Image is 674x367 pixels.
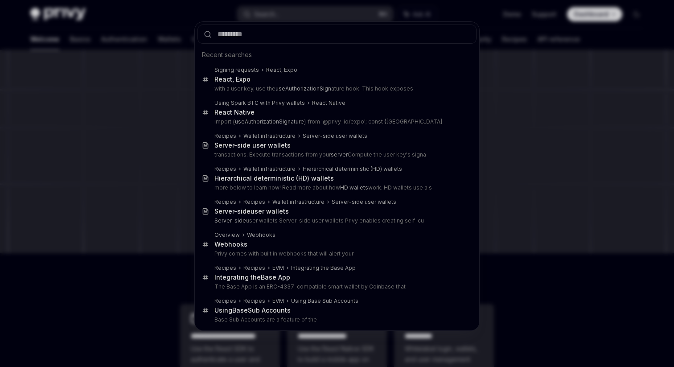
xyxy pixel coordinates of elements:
div: Hierarchical deterministic (HD) wallets [214,174,334,182]
p: transactions. Execute transactions from your Compute the user key's signa [214,151,458,158]
p: more below to learn how! Read more about how work. HD wallets use a s [214,184,458,191]
p: Base Sub Accounts are a feature of the [214,316,458,323]
b: Webhooks [247,231,275,238]
div: EVM [272,264,284,272]
div: Recipes [214,132,236,140]
div: React, Expo [214,75,251,83]
b: Webhooks [214,240,247,248]
div: Wallet infrastructure [243,132,296,140]
div: Server-side user wallets [303,132,367,140]
div: Server-side user wallets [332,198,396,206]
div: Recipes [214,198,236,206]
div: Using Sub Accounts [214,306,291,314]
b: server [331,151,348,158]
b: useAuthorizationSignature [235,118,304,125]
div: Integrating the Base App [291,264,356,272]
div: -side user wallets [214,141,291,149]
div: EVM [272,297,284,305]
div: Recipes [243,198,265,206]
div: user wallets [214,207,289,215]
b: useAuthorizationSign [275,85,331,92]
b: HD wallets [340,184,368,191]
div: Hierarchical deterministic (HD) wallets [303,165,402,173]
div: Recipes [243,297,265,305]
div: Recipes [243,264,265,272]
b: Base [232,306,248,314]
b: Base App [261,273,290,281]
p: import { } from '@privy-io/expo'; const {[GEOGRAPHIC_DATA] [214,118,458,125]
div: Recipes [214,264,236,272]
span: Recent searches [202,50,252,59]
p: The Base App is an ERC-4337-compatible smart wallet by Coinbase that [214,283,458,290]
div: React, Expo [266,66,297,74]
div: React Native [214,108,255,116]
b: Server-side [214,207,251,215]
div: Recipes [214,165,236,173]
b: Server-side [214,217,246,224]
div: React Native [312,99,345,107]
div: Overview [214,231,240,239]
div: Using Base Sub Accounts [291,297,358,305]
div: Recipes [214,297,236,305]
b: Server [214,141,234,149]
div: Signing requests [214,66,259,74]
p: with a user key, use the ature hook. This hook exposes [214,85,458,92]
p: user wallets Server-side user wallets Privy enables creating self-cu [214,217,458,224]
p: Privy comes with built in webhooks that will alert your [214,250,458,257]
div: Using Spark BTC with Privy wallets [214,99,305,107]
div: Wallet infrastructure [272,198,325,206]
div: Wallet infrastructure [243,165,296,173]
div: Integrating the [214,273,290,281]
